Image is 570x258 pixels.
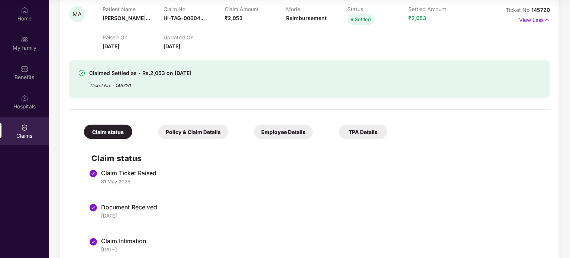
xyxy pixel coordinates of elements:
span: ₹2,053 [225,15,243,21]
div: [DATE] [101,246,543,253]
span: MA [73,11,82,17]
p: Claim Amount [225,6,286,12]
p: Status [347,6,409,12]
img: svg+xml;base64,PHN2ZyBpZD0iQmVuZWZpdHMiIHhtbG5zPSJodHRwOi8vd3d3LnczLm9yZy8yMDAwL3N2ZyIgd2lkdGg9Ij... [21,65,28,73]
span: [PERSON_NAME]... [103,15,150,21]
img: svg+xml;base64,PHN2ZyBpZD0iU3RlcC1Eb25lLTMyeDMyIiB4bWxucz0iaHR0cDovL3d3dy53My5vcmcvMjAwMC9zdmciIH... [89,238,98,246]
h2: Claim status [91,152,543,164]
img: svg+xml;base64,PHN2ZyBpZD0iSG9zcGl0YWxzIiB4bWxucz0iaHR0cDovL3d3dy53My5vcmcvMjAwMC9zdmciIHdpZHRoPS... [21,95,28,102]
span: 145720 [531,7,550,13]
div: [DATE] [101,212,543,219]
div: Document Received [101,203,543,211]
span: HI-TAG-00604... [164,15,205,21]
span: Ticket No [506,7,531,13]
div: Ticket No. - 145720 [89,78,191,89]
div: TPA Details [339,125,387,139]
p: View Less [519,14,550,24]
img: svg+xml;base64,PHN2ZyB3aWR0aD0iMjAiIGhlaWdodD0iMjAiIHZpZXdCb3g9IjAgMCAyMCAyMCIgZmlsbD0ibm9uZSIgeG... [21,36,28,43]
img: svg+xml;base64,PHN2ZyBpZD0iU3VjY2Vzcy0zMngzMiIgeG1sbnM9Imh0dHA6Ly93d3cudzMub3JnLzIwMDAvc3ZnIiB3aW... [78,69,85,77]
p: Settled Amount [409,6,470,12]
img: svg+xml;base64,PHN2ZyB4bWxucz0iaHR0cDovL3d3dy53My5vcmcvMjAwMC9zdmciIHdpZHRoPSIxNyIgaGVpZ2h0PSIxNy... [544,16,550,24]
p: Mode [286,6,347,12]
div: Claim Ticket Raised [101,169,543,177]
p: Raised On [103,34,164,40]
div: Claim Intimation [101,238,543,245]
img: svg+xml;base64,PHN2ZyBpZD0iU3RlcC1Eb25lLTMyeDMyIiB4bWxucz0iaHR0cDovL3d3dy53My5vcmcvMjAwMC9zdmciIH... [89,203,98,212]
div: Policy & Claim Details [158,125,228,139]
div: Claim status [84,125,132,139]
span: ₹2,053 [409,15,427,21]
div: Settled [355,16,371,23]
div: 31 May 2025 [101,178,543,185]
img: svg+xml;base64,PHN2ZyBpZD0iQ2xhaW0iIHhtbG5zPSJodHRwOi8vd3d3LnczLm9yZy8yMDAwL3N2ZyIgd2lkdGg9IjIwIi... [21,124,28,131]
p: Updated On [164,34,225,40]
img: svg+xml;base64,PHN2ZyBpZD0iSG9tZSIgeG1sbnM9Imh0dHA6Ly93d3cudzMub3JnLzIwMDAvc3ZnIiB3aWR0aD0iMjAiIG... [21,7,28,14]
div: Claimed Settled as - Rs.2,053 on [DATE] [89,69,191,78]
img: svg+xml;base64,PHN2ZyBpZD0iU3RlcC1Eb25lLTMyeDMyIiB4bWxucz0iaHR0cDovL3d3dy53My5vcmcvMjAwMC9zdmciIH... [89,169,98,178]
span: [DATE] [164,43,181,49]
div: Employee Details [254,125,313,139]
span: Reimbursement [286,15,327,21]
p: Patient Name [103,6,164,12]
p: Claim No [164,6,225,12]
span: [DATE] [103,43,119,49]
